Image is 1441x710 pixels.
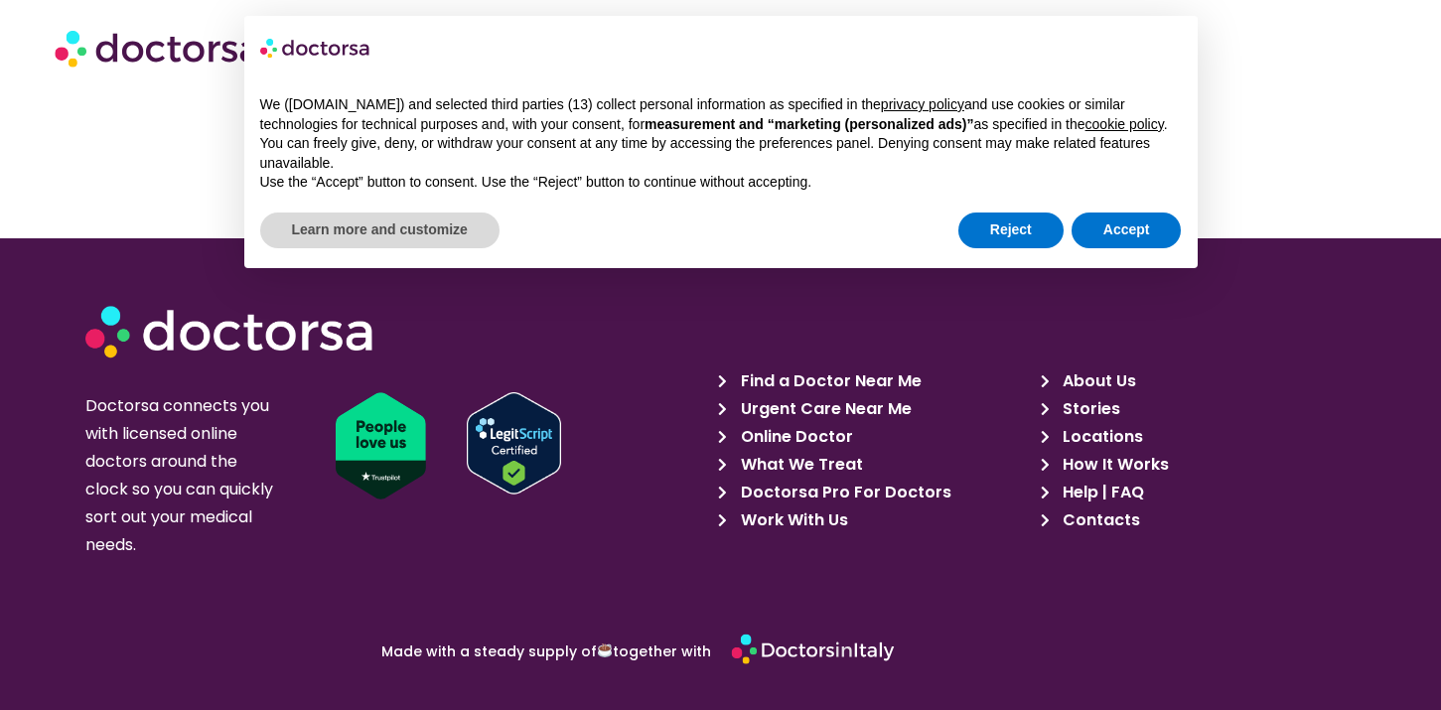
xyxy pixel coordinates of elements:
[958,213,1064,248] button: Reject
[1041,367,1352,395] a: About Us
[1041,395,1352,423] a: Stories
[881,96,964,112] a: privacy policy
[598,643,612,657] img: ☕
[1058,423,1143,451] span: Locations
[736,479,951,506] span: Doctorsa Pro For Doctors
[736,506,848,534] span: Work With Us
[467,392,561,495] img: Verify Approval for www.doctorsa.com
[736,423,853,451] span: Online Doctor
[85,392,281,559] p: Doctorsa connects you with licensed online doctors around the clock so you can quickly sort out y...
[1041,506,1352,534] a: Contacts
[1041,479,1352,506] a: Help | FAQ
[736,451,863,479] span: What We Treat
[718,395,1029,423] a: Urgent Care Near Me
[1058,479,1144,506] span: Help | FAQ
[736,367,922,395] span: Find a Doctor Near Me
[1085,116,1164,132] a: cookie policy
[260,213,500,248] button: Learn more and customize
[736,395,912,423] span: Urgent Care Near Me
[1058,451,1169,479] span: How It Works
[260,134,1182,173] p: You can freely give, deny, or withdraw your consent at any time by accessing the preferences pane...
[1041,451,1352,479] a: How It Works
[1041,423,1352,451] a: Locations
[718,506,1029,534] a: Work With Us
[718,479,1029,506] a: Doctorsa Pro For Doctors
[1058,367,1136,395] span: About Us
[718,423,1029,451] a: Online Doctor
[1058,395,1120,423] span: Stories
[718,451,1029,479] a: What We Treat
[260,32,371,64] img: logo
[187,643,711,658] p: Made with a steady supply of together with
[645,116,973,132] strong: measurement and “marketing (personalized ads)”
[718,367,1029,395] a: Find a Doctor Near Me
[467,392,732,495] a: Verify LegitScript Approval for www.doctorsa.com
[260,95,1182,134] p: We ([DOMAIN_NAME]) and selected third parties (13) collect personal information as specified in t...
[260,173,1182,193] p: Use the “Accept” button to consent. Use the “Reject” button to continue without accepting.
[1058,506,1140,534] span: Contacts
[1072,213,1182,248] button: Accept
